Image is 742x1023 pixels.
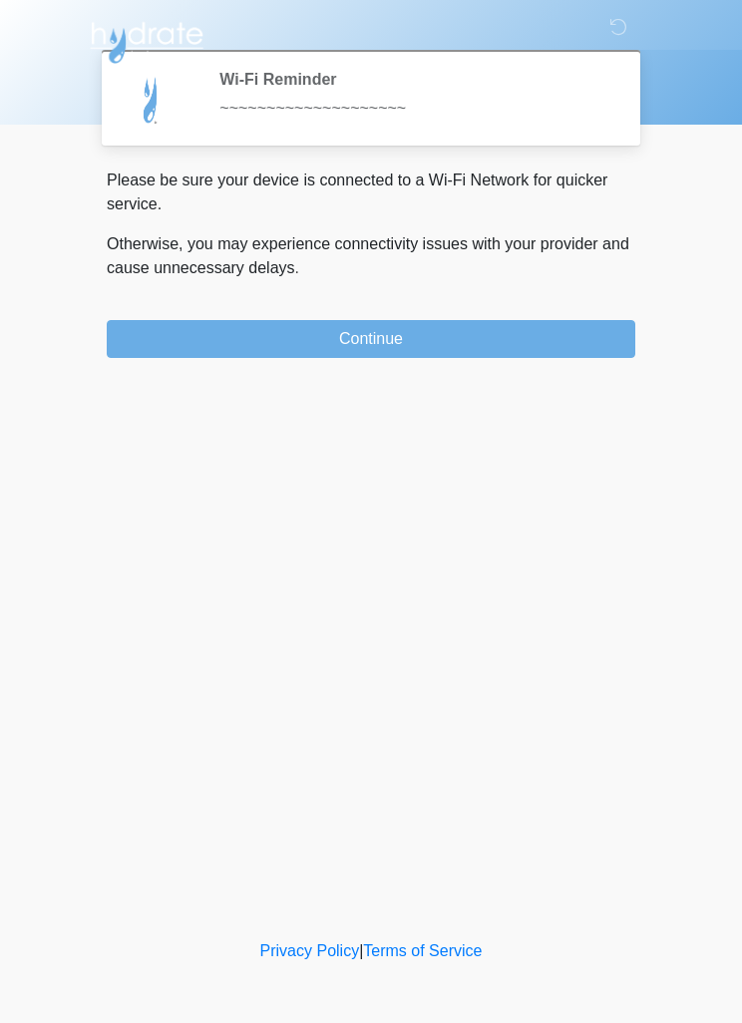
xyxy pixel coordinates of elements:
[295,259,299,276] span: .
[107,232,635,280] p: Otherwise, you may experience connectivity issues with your provider and cause unnecessary delays
[122,70,182,130] img: Agent Avatar
[260,942,360,959] a: Privacy Policy
[107,320,635,358] button: Continue
[107,169,635,216] p: Please be sure your device is connected to a Wi-Fi Network for quicker service.
[87,15,206,65] img: Hydrate IV Bar - Scottsdale Logo
[359,942,363,959] a: |
[363,942,482,959] a: Terms of Service
[219,97,605,121] div: ~~~~~~~~~~~~~~~~~~~~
